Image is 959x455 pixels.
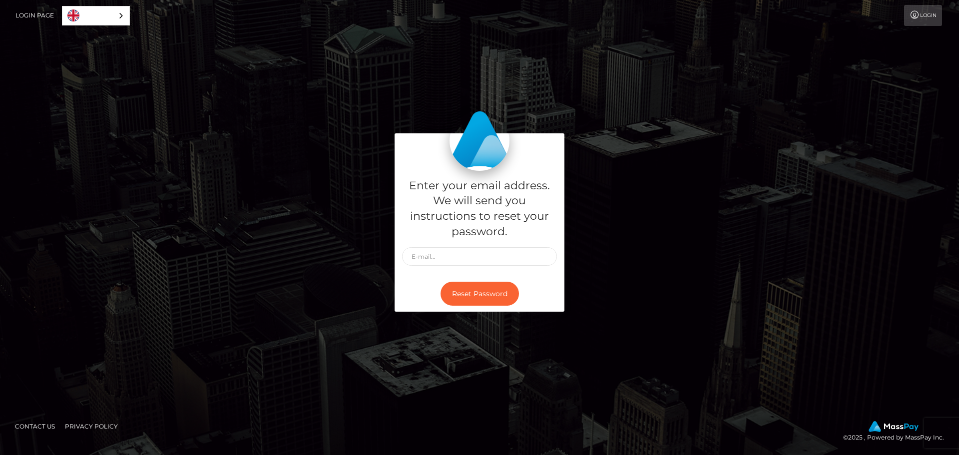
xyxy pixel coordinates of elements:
img: MassPay [869,421,919,432]
a: Login Page [15,5,54,26]
a: Privacy Policy [61,419,122,434]
button: Reset Password [441,282,519,306]
aside: Language selected: English [62,6,130,25]
a: Contact Us [11,419,59,434]
a: English [62,6,129,25]
a: Login [904,5,942,26]
div: Language [62,6,130,25]
h5: Enter your email address. We will send you instructions to reset your password. [402,178,557,240]
img: MassPay Login [450,111,509,171]
div: © 2025 , Powered by MassPay Inc. [843,421,952,443]
input: E-mail... [402,247,557,266]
